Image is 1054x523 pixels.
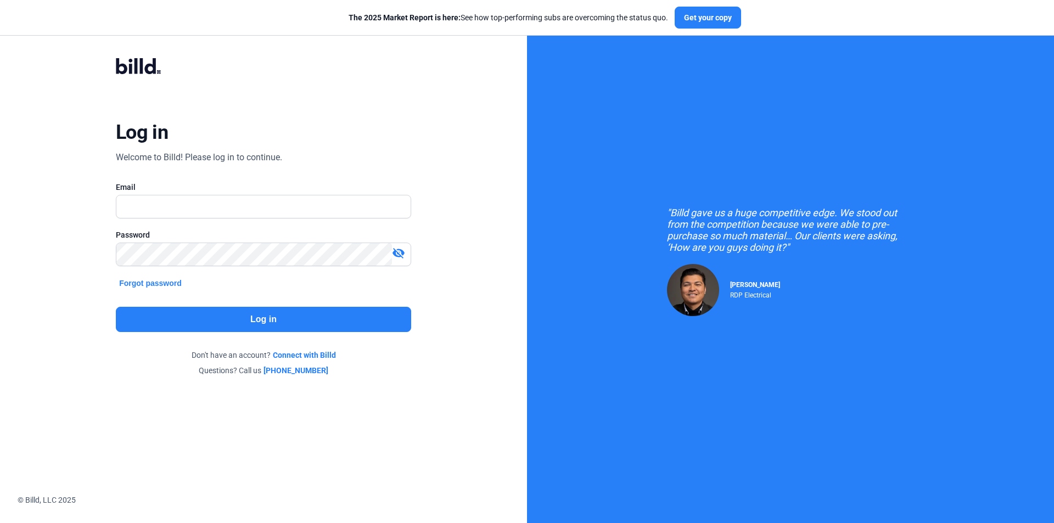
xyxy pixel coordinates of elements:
div: Questions? Call us [116,365,411,376]
div: Log in [116,120,168,144]
img: Raul Pacheco [667,264,719,316]
div: RDP Electrical [730,289,780,299]
button: Forgot password [116,277,185,289]
mat-icon: visibility_off [392,246,405,260]
a: [PHONE_NUMBER] [263,365,328,376]
div: Password [116,229,411,240]
span: [PERSON_NAME] [730,281,780,289]
button: Log in [116,307,411,332]
div: Email [116,182,411,193]
div: See how top-performing subs are overcoming the status quo. [349,12,668,23]
button: Get your copy [675,7,741,29]
div: Welcome to Billd! Please log in to continue. [116,151,282,164]
div: Don't have an account? [116,350,411,361]
a: Connect with Billd [273,350,336,361]
span: The 2025 Market Report is here: [349,13,461,22]
div: "Billd gave us a huge competitive edge. We stood out from the competition because we were able to... [667,207,914,253]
